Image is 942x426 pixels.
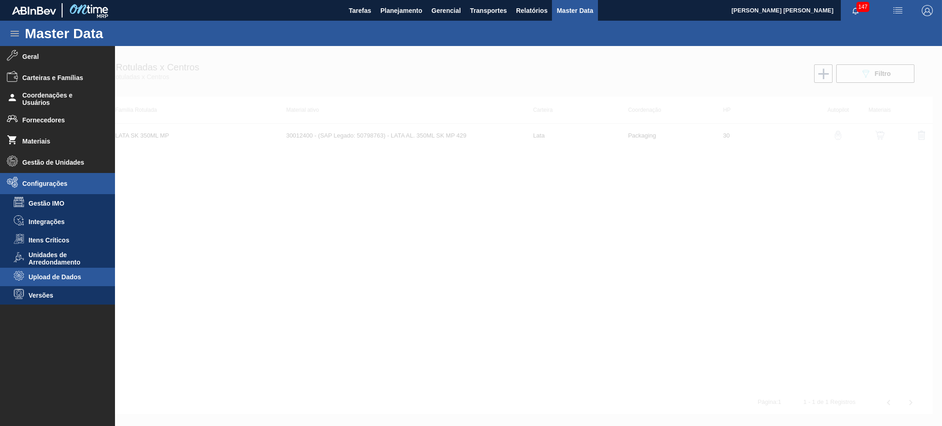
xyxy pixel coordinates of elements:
[29,292,99,299] span: Versões
[557,5,593,16] span: Master Data
[922,5,933,16] img: Logout
[23,74,98,81] span: Carteiras e Famílias
[25,28,188,39] h1: Master Data
[470,5,507,16] span: Transportes
[856,2,869,12] span: 147
[23,159,98,166] span: Gestão de Unidades
[431,5,461,16] span: Gerencial
[23,180,98,187] span: Configurações
[23,138,98,145] span: Materiais
[516,5,547,16] span: Relatórios
[841,4,870,17] button: Notificações
[892,5,903,16] img: userActions
[29,273,99,281] span: Upload de Dados
[12,6,56,15] img: TNhmsLtSVTkK8tSr43FrP2fwEKptu5GPRR3wAAAABJRU5ErkJggg==
[23,53,98,60] span: Geral
[23,92,98,106] span: Coordenações e Usuários
[29,236,99,244] span: Itens Críticos
[380,5,422,16] span: Planejamento
[29,200,99,207] span: Gestão IMO
[29,251,99,266] span: Unidades de Arredondamento
[29,218,99,225] span: Integrações
[23,116,98,124] span: Fornecedores
[349,5,371,16] span: Tarefas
